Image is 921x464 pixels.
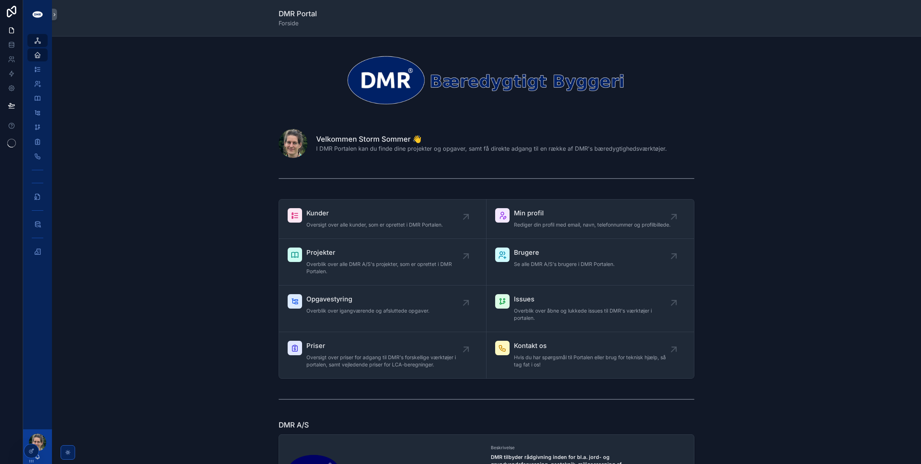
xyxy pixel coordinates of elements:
[279,54,694,106] img: 30475-dmr_logo_baeredygtigt-byggeri_space-arround---noloco---narrow---transparrent---white-DMR.png
[486,199,694,239] a: Min profilRediger din profil med email, navn, telefonnummer og profilbillede.
[279,239,486,285] a: ProjekterOverblik over alle DMR A/S's projekter, som er oprettet i DMR Portalen.
[514,208,671,218] span: Min profil
[279,19,317,27] span: Forside
[316,144,667,153] span: I DMR Portalen kan du finde dine projekter og opgaver, samt få direkte adgang til en række af DMR...
[514,341,674,351] span: Kontakt os
[279,285,486,332] a: OpgavestyringOverblik over igangværende og afsluttede opgaver.
[514,294,674,304] span: Issues
[306,221,443,228] span: Oversigt over alle kunder, som er oprettet i DMR Portalen.
[486,332,694,378] a: Kontakt osHvis du har spørgsmål til Portalen eller brug for teknisk hjælp, så tag fat i os!
[486,239,694,285] a: BrugereSe alle DMR A/S's brugere i DMR Portalen.
[279,420,309,430] h1: DMR A/S
[279,332,486,378] a: PriserOversigt over priser for adgang til DMR's forskellige værktøjer i portalen, samt vejledende...
[306,208,443,218] span: Kunder
[514,261,615,268] span: Se alle DMR A/S's brugere i DMR Portalen.
[306,248,466,258] span: Projekter
[279,9,317,19] h1: DMR Portal
[32,9,43,20] img: App logo
[316,134,667,144] h1: Velkommen Storm Sommer 👋
[514,221,671,228] span: Rediger din profil med email, navn, telefonnummer og profilbillede.
[486,285,694,332] a: IssuesOverblik over åbne og lukkede issues til DMR's værktøjer i portalen.
[306,354,466,368] span: Oversigt over priser for adgang til DMR's forskellige værktøjer i portalen, samt vejledende prise...
[23,29,52,267] div: scrollable content
[306,261,466,275] span: Overblik over alle DMR A/S's projekter, som er oprettet i DMR Portalen.
[279,199,486,239] a: KunderOversigt over alle kunder, som er oprettet i DMR Portalen.
[514,307,674,322] span: Overblik over åbne og lukkede issues til DMR's værktøjer i portalen.
[306,307,429,314] span: Overblik over igangværende og afsluttede opgaver.
[306,341,466,351] span: Priser
[514,354,674,368] span: Hvis du har spørgsmål til Portalen eller brug for teknisk hjælp, så tag fat i os!
[491,445,685,451] span: Beskrivelse
[306,294,429,304] span: Opgavestyring
[514,248,615,258] span: Brugere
